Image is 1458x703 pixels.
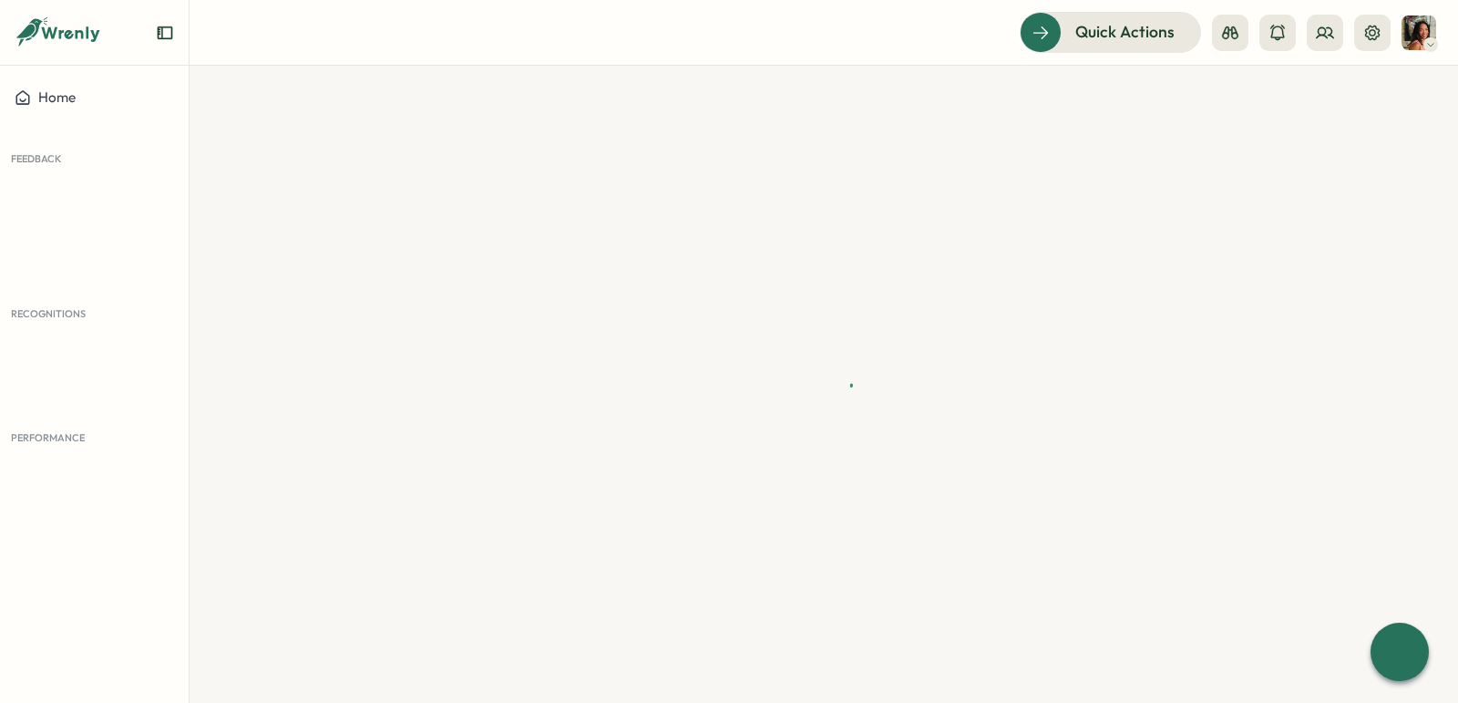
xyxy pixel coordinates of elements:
[156,24,174,42] button: Expand sidebar
[1020,12,1201,52] button: Quick Actions
[38,89,76,107] span: Home
[1402,16,1436,50] img: Viveca Riley
[1075,20,1175,44] span: Quick Actions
